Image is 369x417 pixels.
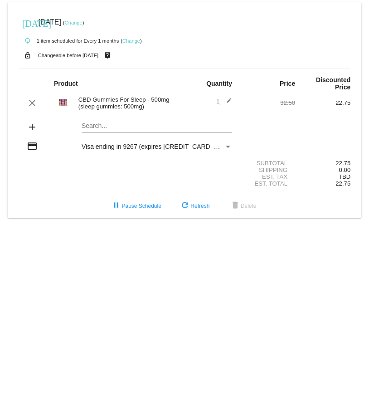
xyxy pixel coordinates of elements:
[27,122,38,132] mat-icon: add
[54,80,78,87] strong: Product
[102,49,113,61] mat-icon: live_help
[27,98,38,108] mat-icon: clear
[82,123,232,130] input: Search...
[74,96,184,110] div: CBD Gummies For Sleep - 500mg (sleep gummies: 500mg)
[111,201,121,211] mat-icon: pause
[316,76,350,91] strong: Discounted Price
[121,38,142,44] small: ( )
[240,160,295,167] div: Subtotal
[221,98,232,108] mat-icon: edit
[172,198,217,214] button: Refresh
[240,173,295,180] div: Est. Tax
[180,201,190,211] mat-icon: refresh
[103,198,168,214] button: Pause Schedule
[22,17,33,28] mat-icon: [DATE]
[216,98,232,105] span: 1
[335,180,350,187] span: 22.75
[22,49,33,61] mat-icon: lock_open
[295,160,350,167] div: 22.75
[206,80,232,87] strong: Quantity
[240,180,295,187] div: Est. Total
[54,93,72,111] img: JustCBD_Gummies_Bears_Nightime_Sleep_500mg_416x-copy.jpg-1.webp
[180,203,209,209] span: Refresh
[295,99,350,106] div: 22.75
[240,167,295,173] div: Shipping
[82,143,232,150] mat-select: Payment Method
[223,198,264,214] button: Delete
[63,20,84,25] small: ( )
[339,167,351,173] span: 0.00
[38,53,99,58] small: Changeable before [DATE]
[39,18,61,26] span: [DATE]
[65,20,83,25] a: Change
[27,141,38,152] mat-icon: credit_card
[240,99,295,106] div: 32.50
[19,38,119,44] small: 1 item scheduled for Every 1 months
[230,201,241,211] mat-icon: delete
[82,143,233,150] span: Visa ending in 9267 (expires [CREDIT_CARD_DATA])
[122,38,140,44] a: Change
[22,35,33,46] mat-icon: autorenew
[230,203,257,209] span: Delete
[111,203,161,209] span: Pause Schedule
[280,80,295,87] strong: Price
[339,173,350,180] span: TBD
